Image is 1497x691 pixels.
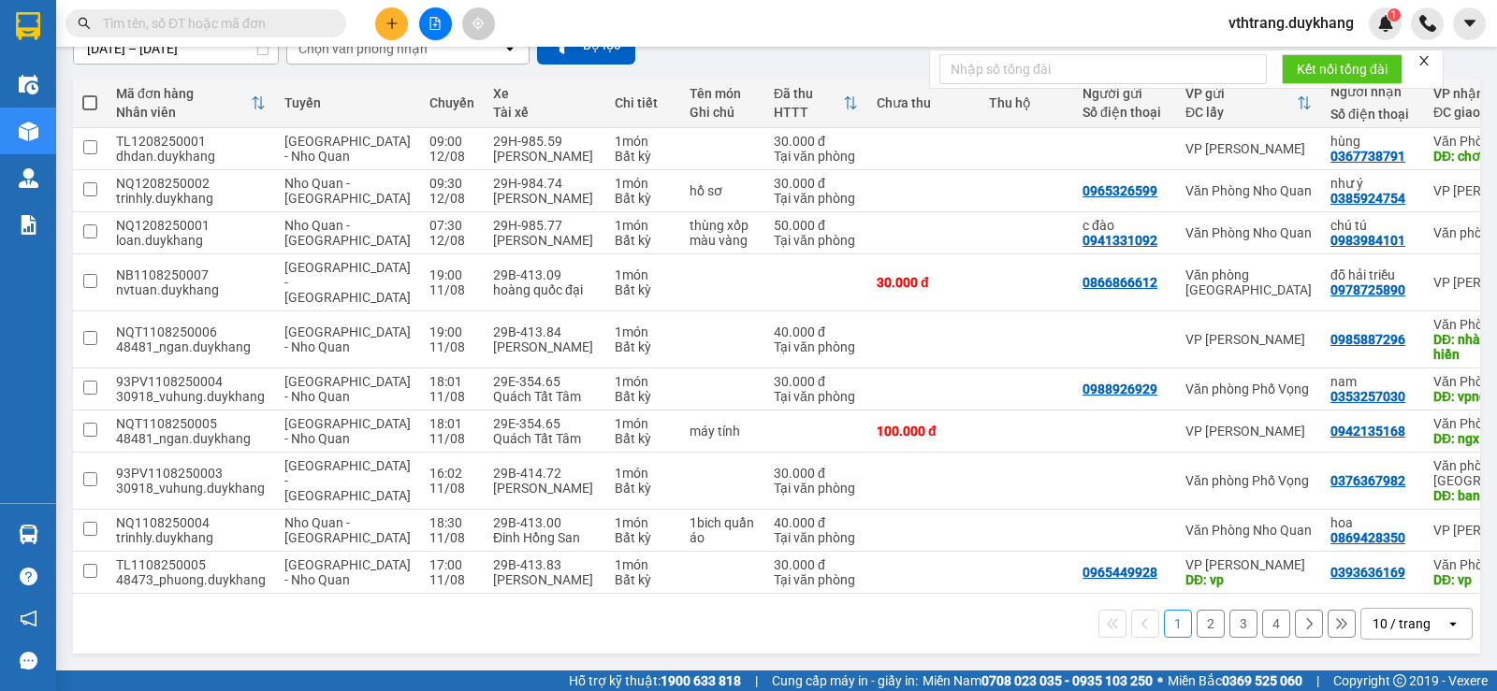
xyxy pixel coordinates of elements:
div: Bất kỳ [615,530,671,545]
div: 18:01 [429,416,474,431]
div: 93PV1108250003 [116,466,266,481]
div: 29E-354.65 [493,374,596,389]
div: Bất kỳ [615,233,671,248]
div: 1bich quần áo [690,515,755,545]
div: Văn phòng [GEOGRAPHIC_DATA] [1185,267,1312,297]
div: 1 món [615,416,671,431]
span: vthtrang.duykhang [1214,11,1369,35]
span: [GEOGRAPHIC_DATA] - [GEOGRAPHIC_DATA] [284,260,411,305]
span: Hỗ trợ kỹ thuật: [569,670,741,691]
div: TL1208250001 [116,134,266,149]
div: 0393636169 [1330,565,1405,580]
div: 0985887296 [1330,332,1405,347]
div: 11/08 [429,481,474,496]
div: 0353257030 [1330,389,1405,404]
div: 100.000 đ [877,424,970,439]
div: Văn phòng Phố Vọng [1185,473,1312,488]
span: search [78,17,91,30]
span: | [755,670,758,691]
div: 29B-413.84 [493,324,596,339]
div: 30.000 đ [774,374,858,389]
input: Nhập số tổng đài [939,54,1267,84]
span: message [20,652,37,669]
div: loan.duykhang [116,233,266,248]
div: ĐC lấy [1185,105,1297,120]
div: 1 món [615,466,671,481]
div: 09:30 [429,176,474,191]
div: 48481_ngan.duykhang [116,431,266,446]
div: NQ1108250004 [116,515,266,530]
img: solution-icon [19,215,38,235]
div: 11/08 [429,389,474,404]
div: Bất kỳ [615,191,671,206]
div: nvtuan.duykhang [116,282,266,297]
div: [PERSON_NAME] [493,149,596,164]
span: ⚪️ [1157,677,1163,684]
div: Tại văn phòng [774,191,858,206]
div: Mã đơn hàng [116,86,251,101]
div: 50.000 đ [774,218,858,233]
div: Người gửi [1083,86,1167,101]
button: aim [462,7,495,40]
div: Bất kỳ [615,282,671,297]
div: Thu hộ [989,95,1064,110]
span: [GEOGRAPHIC_DATA] - Nho Quan [284,374,411,404]
button: file-add [419,7,452,40]
div: Bất kỳ [615,481,671,496]
div: c đào [1083,218,1167,233]
img: warehouse-icon [19,75,38,94]
span: Miền Nam [923,670,1153,691]
div: 11/08 [429,339,474,354]
div: Tại văn phòng [774,481,858,496]
div: trinhly.duykhang [116,191,266,206]
div: Tại văn phòng [774,149,858,164]
div: trinhly.duykhang [116,530,266,545]
div: Bất kỳ [615,431,671,446]
div: [PERSON_NAME] [493,572,596,587]
div: [PERSON_NAME] [493,233,596,248]
span: [GEOGRAPHIC_DATA] - [GEOGRAPHIC_DATA] [284,458,411,503]
div: Đinh Hồng San [493,530,596,545]
div: 0942135168 [1330,424,1405,439]
div: Văn phòng Phố Vọng [1185,381,1312,396]
span: aim [472,17,485,30]
div: 1 món [615,218,671,233]
div: Quách Tất Tâm [493,389,596,404]
th: Toggle SortBy [764,79,867,128]
div: Chi tiết [615,95,671,110]
div: 19:00 [429,267,474,282]
span: question-circle [20,568,37,585]
img: warehouse-icon [19,168,38,188]
span: [GEOGRAPHIC_DATA] - Nho Quan [284,134,411,164]
div: Chọn văn phòng nhận [298,39,428,58]
div: 18:30 [429,515,474,530]
div: VP [PERSON_NAME] [1185,424,1312,439]
div: NQT1108250005 [116,416,266,431]
span: copyright [1393,674,1406,687]
div: 1 món [615,267,671,282]
div: Nhân viên [116,105,251,120]
input: Select a date range. [74,34,278,64]
img: icon-new-feature [1377,15,1394,32]
strong: 0708 023 035 - 0935 103 250 [981,673,1153,688]
div: 12/08 [429,149,474,164]
div: 29H-984.74 [493,176,596,191]
div: Bất kỳ [615,572,671,587]
div: 11/08 [429,282,474,297]
div: Tuyến [284,95,411,110]
img: logo-vxr [16,12,40,40]
div: 0376367982 [1330,473,1405,488]
div: [PERSON_NAME] [493,191,596,206]
div: 1 món [615,557,671,572]
div: 29B-413.09 [493,267,596,282]
div: 0866866612 [1083,275,1157,290]
button: plus [375,7,408,40]
div: 19:00 [429,324,474,339]
img: warehouse-icon [19,122,38,141]
div: hoa [1330,515,1415,530]
div: 29H-985.59 [493,134,596,149]
div: thùng xốp màu vàng [690,218,755,248]
div: 11/08 [429,530,474,545]
div: 30.000 đ [774,466,858,481]
div: 29E-354.65 [493,416,596,431]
